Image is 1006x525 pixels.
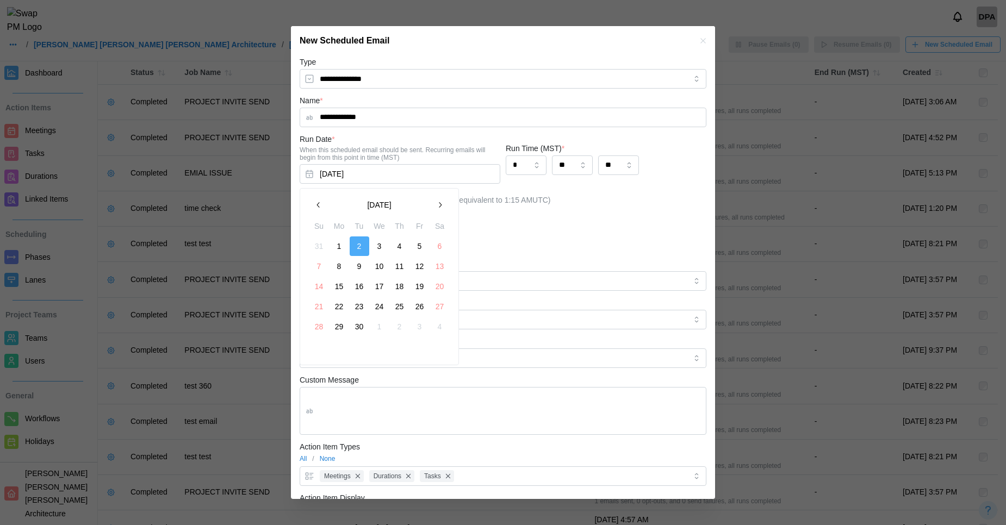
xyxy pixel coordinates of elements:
button: 11 September 2025 [390,257,409,276]
button: 23 September 2025 [350,297,369,316]
a: All [300,454,307,464]
div: / [300,259,706,269]
button: 26 September 2025 [410,297,430,316]
div: Email will be sent at 07:15 PM in MST timezone (equivalent to 1:15 AM UTC) [300,195,706,207]
button: 4 October 2025 [430,317,450,336]
button: 22 September 2025 [330,297,349,316]
button: 16 September 2025 [350,277,369,296]
th: Tu [349,220,369,236]
button: 15 September 2025 [330,277,349,296]
th: Su [309,220,329,236]
th: Th [389,220,409,236]
button: 13 September 2025 [430,257,450,276]
button: 10 September 2025 [370,257,389,276]
span: Tasks [424,471,441,482]
button: 21 September 2025 [309,297,329,316]
button: 8 September 2025 [330,257,349,276]
button: 3 September 2025 [370,236,389,256]
button: 7 September 2025 [309,257,329,276]
th: We [369,220,389,236]
button: 2 September 2025 [350,236,369,256]
a: None [320,454,336,464]
button: 19 September 2025 [410,277,430,296]
label: Custom Message [300,374,359,386]
h2: New Scheduled Email [300,36,389,45]
button: 5 September 2025 [410,236,430,256]
button: 24 September 2025 [370,297,389,316]
button: 14 September 2025 [309,277,329,296]
div: / [300,454,706,464]
th: Mo [329,220,349,236]
th: Sa [430,220,450,236]
button: 27 September 2025 [430,297,450,316]
button: 18 September 2025 [390,277,409,296]
button: [DATE] [328,195,430,215]
button: 9 September 2025 [350,257,369,276]
label: Run Time (MST) [506,143,564,155]
label: Action Item Types [300,441,360,453]
button: 3 October 2025 [410,317,430,336]
button: 30 September 2025 [350,317,369,336]
button: 29 September 2025 [330,317,349,336]
label: Action Item Display [300,492,365,504]
label: Type [300,57,316,68]
span: Meetings [324,471,351,482]
button: 28 September 2025 [309,317,329,336]
div: When this scheduled email should be sent. Recurring emails will begin from this point in time (MST) [300,146,500,162]
button: Sep 2, 2025 [300,164,500,184]
label: Name [300,95,323,107]
button: 31 August 2025 [309,236,329,256]
button: 20 September 2025 [430,277,450,296]
button: 2 October 2025 [390,317,409,336]
span: Durations [374,471,401,482]
button: 12 September 2025 [410,257,430,276]
label: Run Date [300,134,335,146]
button: 1 September 2025 [330,236,349,256]
button: 6 September 2025 [430,236,450,256]
button: 17 September 2025 [370,277,389,296]
button: 4 September 2025 [390,236,409,256]
button: 25 September 2025 [390,297,409,316]
button: 1 October 2025 [370,317,389,336]
th: Fr [409,220,430,236]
